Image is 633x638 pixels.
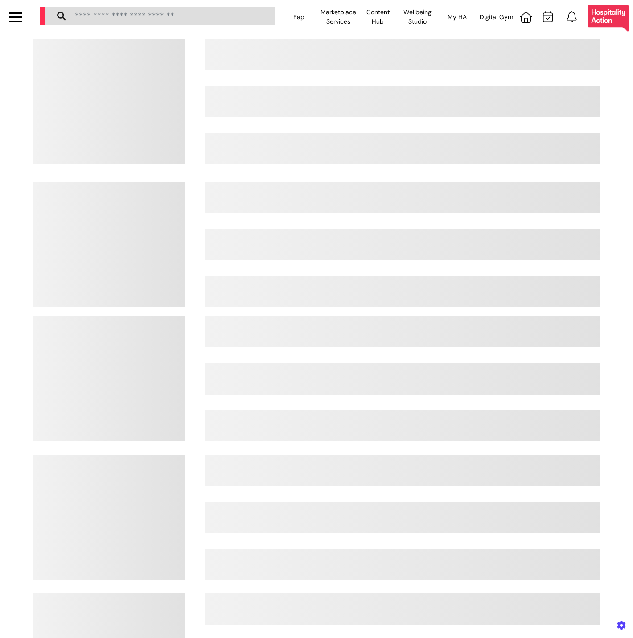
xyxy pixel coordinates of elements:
div: Digital Gym [477,4,516,29]
div: Eap [280,4,319,29]
div: My HA [437,4,477,29]
div: Wellbeing Studio [398,4,437,29]
div: Content Hub [358,4,398,29]
div: Marketplace Services [319,4,358,29]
